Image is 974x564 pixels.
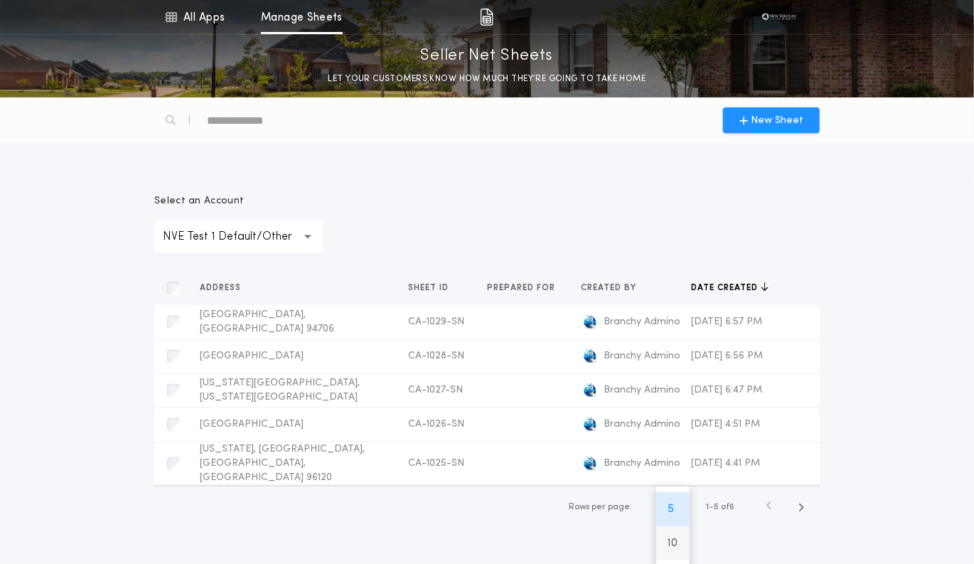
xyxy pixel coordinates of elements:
[604,417,681,432] span: Branchy Admino
[706,503,709,511] span: 1
[409,282,452,294] span: Sheet ID
[582,314,599,331] img: logo
[409,281,460,295] button: Sheet ID
[758,10,801,24] img: vs-icon
[409,316,465,327] span: CA-1029-SN
[721,501,734,514] span: of 6
[691,419,760,430] span: [DATE] 4:51 PM
[409,351,465,361] span: CA-1028-SN
[604,383,681,398] span: Branchy Admino
[582,382,599,399] img: logo
[582,348,599,365] img: logo
[691,281,769,295] button: Date created
[480,9,493,26] img: img
[668,535,678,552] h1: 10
[723,107,820,133] button: New Sheet
[691,458,760,469] span: [DATE] 4:41 PM
[163,228,315,245] p: NVE Test 1 Default/Other
[582,455,599,472] img: logo
[328,72,646,86] p: LET YOUR CUSTOMERS KNOW HOW MUCH THEY’RE GOING TO TAKE HOME
[604,457,681,471] span: Branchy Admino
[656,496,684,518] button: 551015
[582,416,599,433] img: logo
[409,385,464,395] span: CA-1027-SN
[691,351,763,361] span: [DATE] 6:56 PM
[200,351,304,361] span: [GEOGRAPHIC_DATA]
[409,458,465,469] span: CA-1025-SN
[691,282,761,294] span: Date created
[200,378,360,403] span: [US_STATE][GEOGRAPHIC_DATA], [US_STATE][GEOGRAPHIC_DATA]
[751,113,803,128] span: New Sheet
[656,492,690,526] button: 5
[154,220,323,254] button: NVE Test 1 Default/Other
[200,282,244,294] span: Address
[582,282,640,294] span: Created by
[421,45,554,68] p: Seller Net Sheets
[668,501,674,518] h1: 5
[409,419,465,430] span: CA-1026-SN
[154,194,323,208] p: Select an Account
[691,316,762,327] span: [DATE] 6:57 PM
[200,309,334,334] span: [GEOGRAPHIC_DATA], [GEOGRAPHIC_DATA] 94706
[200,444,365,483] span: [US_STATE], [GEOGRAPHIC_DATA], [GEOGRAPHIC_DATA], [GEOGRAPHIC_DATA] 96120
[582,281,648,295] button: Created by
[200,419,304,430] span: [GEOGRAPHIC_DATA]
[569,503,632,511] span: Rows per page:
[656,526,690,560] button: 10
[604,315,681,329] span: Branchy Admino
[200,281,252,295] button: Address
[488,282,559,294] span: Prepared for
[714,503,719,511] span: 5
[604,349,681,363] span: Branchy Admino
[691,385,762,395] span: [DATE] 6:47 PM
